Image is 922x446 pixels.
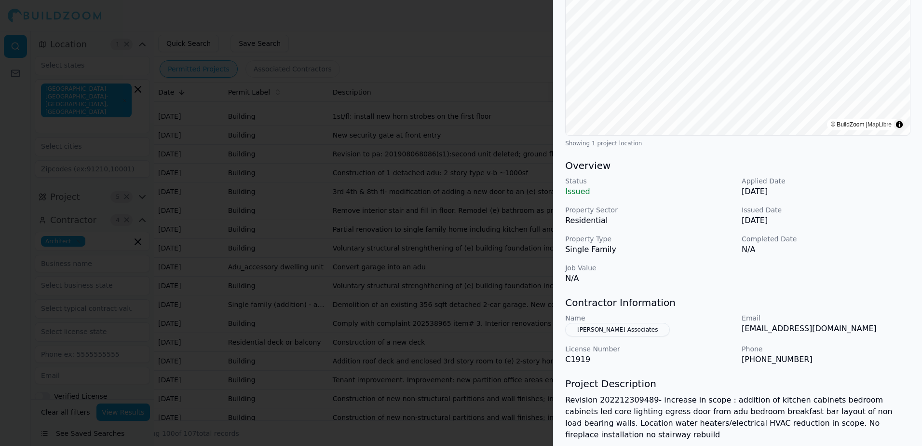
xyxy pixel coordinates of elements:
p: Phone [742,344,910,354]
p: [DATE] [742,215,910,226]
div: Showing 1 project location [565,139,910,147]
p: Email [742,313,910,323]
div: © BuildZoom | [831,120,892,129]
h3: Contractor Information [565,296,910,309]
button: [PERSON_NAME] Associates [565,323,670,336]
summary: Toggle attribution [894,119,905,130]
h3: Project Description [565,377,910,390]
p: [EMAIL_ADDRESS][DOMAIN_NAME] [742,323,910,334]
p: [DATE] [742,186,910,197]
p: [PHONE_NUMBER] [742,354,910,365]
h3: Overview [565,159,910,172]
p: Applied Date [742,176,910,186]
p: Job Value [565,263,734,273]
p: Revision 202212309489- increase in scope : addition of kitchen cabinets bedroom cabinets led core... [565,394,910,441]
p: Residential [565,215,734,226]
p: Name [565,313,734,323]
p: N/A [565,273,734,284]
a: MapLibre [868,121,892,128]
p: Completed Date [742,234,910,244]
p: N/A [742,244,910,255]
p: C1919 [565,354,734,365]
p: Single Family [565,244,734,255]
p: Issued Date [742,205,910,215]
p: License Number [565,344,734,354]
p: Property Type [565,234,734,244]
p: Status [565,176,734,186]
p: Property Sector [565,205,734,215]
p: Issued [565,186,734,197]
